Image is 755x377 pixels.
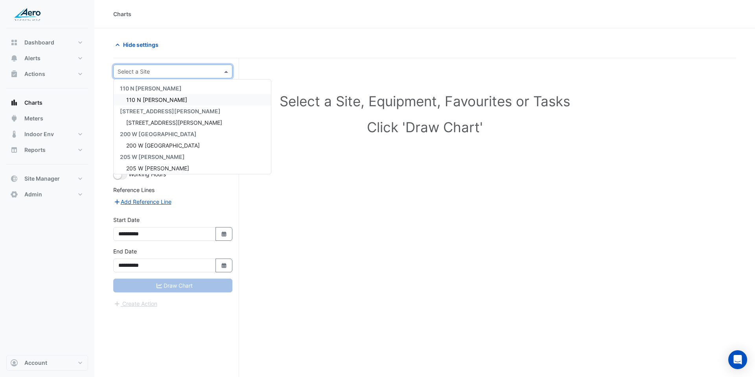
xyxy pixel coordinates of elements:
label: End Date [113,247,137,255]
div: Options List [114,79,271,174]
button: Meters [6,111,88,126]
button: Reports [6,142,88,158]
fa-icon: Select Date [221,231,228,237]
button: Site Manager [6,171,88,187]
span: Alerts [24,54,41,62]
label: Reference Lines [113,186,155,194]
span: Reports [24,146,46,154]
span: 205 W [PERSON_NAME] [120,153,185,160]
h1: Select a Site, Equipment, Favourites or Tasks [131,93,719,109]
app-icon: Indoor Env [10,130,18,138]
span: Account [24,359,47,367]
app-icon: Dashboard [10,39,18,46]
button: Actions [6,66,88,82]
button: Add Reference Line [113,197,172,206]
span: Meters [24,115,43,122]
span: 200 W [GEOGRAPHIC_DATA] [126,142,200,149]
span: Dashboard [24,39,54,46]
app-icon: Actions [10,70,18,78]
span: 110 N [PERSON_NAME] [120,85,182,92]
button: Account [6,355,88,371]
app-icon: Reports [10,146,18,154]
h1: Click 'Draw Chart' [131,119,719,135]
button: Admin [6,187,88,202]
img: Company Logo [9,6,45,22]
span: 110 N [PERSON_NAME] [126,96,187,103]
span: Charts [24,99,42,107]
span: 205 W [PERSON_NAME] [126,165,189,172]
div: Open Intercom Messenger [728,350,747,369]
fa-icon: Select Date [221,262,228,269]
span: Hide settings [123,41,158,49]
span: Actions [24,70,45,78]
span: Working Hours [129,171,166,177]
label: Start Date [113,216,140,224]
button: Alerts [6,50,88,66]
div: Charts [113,10,131,18]
span: Site Manager [24,175,60,183]
button: Indoor Env [6,126,88,142]
button: Dashboard [6,35,88,50]
button: Charts [6,95,88,111]
span: Admin [24,190,42,198]
span: 200 W [GEOGRAPHIC_DATA] [120,131,197,137]
span: [STREET_ADDRESS][PERSON_NAME] [120,108,221,115]
app-icon: Admin [10,190,18,198]
app-icon: Meters [10,115,18,122]
app-icon: Charts [10,99,18,107]
app-escalated-ticket-create-button: Please correct errors first [113,299,158,306]
button: Hide settings [113,38,164,52]
app-icon: Alerts [10,54,18,62]
span: Indoor Env [24,130,54,138]
app-icon: Site Manager [10,175,18,183]
span: [STREET_ADDRESS][PERSON_NAME] [126,119,222,126]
